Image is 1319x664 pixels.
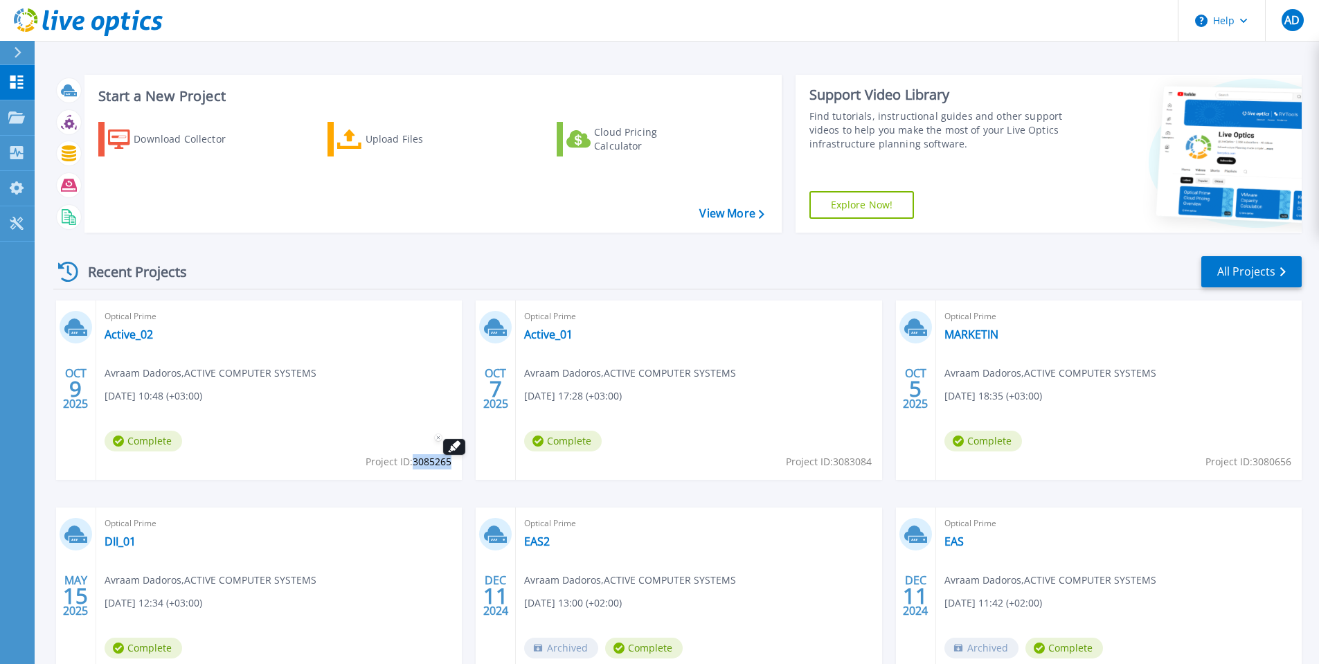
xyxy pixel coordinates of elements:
span: 15 [63,590,88,602]
span: 11 [483,590,508,602]
span: 5 [909,383,922,395]
span: 9 [69,383,82,395]
span: Avraam Dadoros , ACTIVE COMPUTER SYSTEMS [524,366,736,381]
a: Upload Files [327,122,482,156]
span: Complete [105,431,182,451]
h3: Start a New Project [98,89,764,104]
span: Complete [524,431,602,451]
span: Complete [1025,638,1103,658]
span: 7 [490,383,502,395]
span: [DATE] 13:00 (+02:00) [524,595,622,611]
a: EAS2 [524,535,550,548]
span: Archived [524,638,598,658]
div: DEC 2024 [483,571,509,621]
span: Optical Prime [944,309,1293,324]
div: Support Video Library [809,86,1068,104]
a: All Projects [1201,256,1302,287]
span: Project ID: 3083084 [786,454,872,469]
div: MAY 2025 [62,571,89,621]
a: View More [699,207,764,220]
div: Recent Projects [53,255,206,289]
span: Avraam Dadoros , ACTIVE COMPUTER SYSTEMS [105,366,316,381]
span: [DATE] 11:42 (+02:00) [944,595,1042,611]
span: [DATE] 17:28 (+03:00) [524,388,622,404]
span: Optical Prime [105,309,454,324]
span: 11 [903,590,928,602]
a: DII_01 [105,535,136,548]
a: Download Collector [98,122,253,156]
span: Avraam Dadoros , ACTIVE COMPUTER SYSTEMS [944,573,1156,588]
span: Archived [944,638,1019,658]
span: Complete [105,638,182,658]
div: OCT 2025 [902,364,928,414]
span: [DATE] 12:34 (+03:00) [105,595,202,611]
span: AD [1284,15,1300,26]
span: Complete [605,638,683,658]
div: OCT 2025 [483,364,509,414]
span: Optical Prime [944,516,1293,531]
span: Optical Prime [524,516,873,531]
span: Project ID: 3080656 [1205,454,1291,469]
div: Upload Files [366,125,476,153]
div: Cloud Pricing Calculator [594,125,705,153]
a: Cloud Pricing Calculator [557,122,711,156]
a: MARKETIN [944,327,998,341]
span: [DATE] 10:48 (+03:00) [105,388,202,404]
a: EAS [944,535,964,548]
span: Avraam Dadoros , ACTIVE COMPUTER SYSTEMS [944,366,1156,381]
span: Project ID: 3085265 [366,454,451,469]
a: Active_01 [524,327,573,341]
span: Optical Prime [105,516,454,531]
span: Optical Prime [524,309,873,324]
div: Download Collector [134,125,244,153]
span: Avraam Dadoros , ACTIVE COMPUTER SYSTEMS [105,573,316,588]
div: Find tutorials, instructional guides and other support videos to help you make the most of your L... [809,109,1068,151]
span: Avraam Dadoros , ACTIVE COMPUTER SYSTEMS [524,573,736,588]
span: [DATE] 18:35 (+03:00) [944,388,1042,404]
div: OCT 2025 [62,364,89,414]
span: Complete [944,431,1022,451]
div: DEC 2024 [902,571,928,621]
a: Explore Now! [809,191,915,219]
a: Active_02 [105,327,153,341]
